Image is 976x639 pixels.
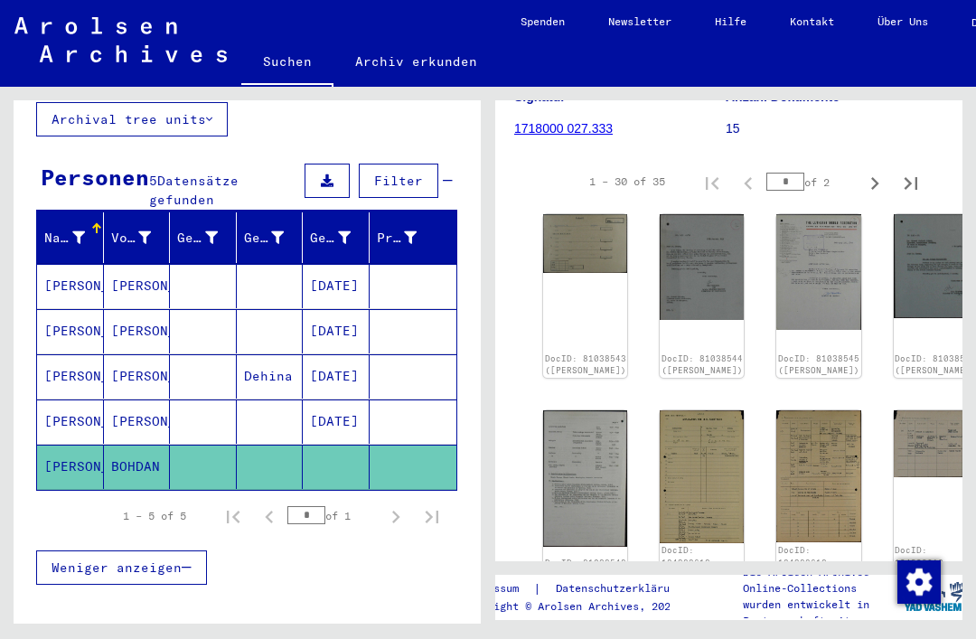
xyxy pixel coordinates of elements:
mat-cell: [PERSON_NAME] [37,445,104,489]
div: of 1 [287,507,378,524]
a: Archiv erkunden [333,40,499,83]
span: Weniger anzeigen [52,559,182,576]
div: Zustimmung ändern [896,559,940,603]
a: DocID: 124982613 ([PERSON_NAME]) [895,545,976,579]
span: Filter [374,173,423,189]
div: Vorname [111,223,174,252]
button: Next page [378,498,414,534]
img: 001.jpg [660,410,744,542]
img: Zustimmung ändern [897,560,941,604]
a: DocID: 124982613 ([PERSON_NAME]) [778,545,859,579]
button: Previous page [251,498,287,534]
mat-header-cell: Geburtsname [170,212,237,263]
a: DocID: 81038546 ([PERSON_NAME]) [895,353,976,376]
div: of 2 [766,174,857,191]
button: Last page [893,164,929,200]
div: Nachname [44,229,85,248]
a: 1718000 027.333 [514,121,613,136]
p: Die Arolsen Archives Online-Collections [743,564,904,597]
div: Nachname [44,223,108,252]
button: First page [215,498,251,534]
a: DocID: 81038545 ([PERSON_NAME]) [778,353,859,376]
mat-cell: [DATE] [303,399,370,444]
button: Filter [359,164,438,198]
a: DocID: 81038544 ([PERSON_NAME]) [662,353,743,376]
span: Datensätze gefunden [149,173,239,208]
mat-cell: [PERSON_NAME] [37,399,104,444]
mat-cell: [DATE] [303,264,370,308]
div: 1 – 30 of 35 [589,174,665,190]
a: Suchen [241,40,333,87]
a: DocID: 81038543 ([PERSON_NAME]) [545,353,626,376]
button: Archival tree units [36,102,228,136]
mat-cell: [PERSON_NAME] [104,264,171,308]
mat-cell: Dehina [237,354,304,399]
div: Geburt‏ [244,229,285,248]
div: Geburtsname [177,223,240,252]
div: Geburtsdatum [310,223,373,252]
mat-cell: [PERSON_NAME] [104,309,171,353]
mat-cell: [PERSON_NAME] [37,264,104,308]
mat-cell: [PERSON_NAME] [104,354,171,399]
div: Geburtsname [177,229,218,248]
a: DocID: 124982613 ([PERSON_NAME]) [662,545,743,579]
p: 15 [726,119,936,138]
div: | [462,579,704,598]
mat-cell: [DATE] [303,354,370,399]
mat-header-cell: Nachname [37,212,104,263]
a: DocID: 81038548 ([PERSON_NAME]) [545,558,626,580]
button: Last page [414,498,450,534]
mat-header-cell: Geburtsdatum [303,212,370,263]
a: Datenschutzerklärung [541,579,704,598]
button: Weniger anzeigen [36,550,207,585]
div: Prisoner # [377,229,418,248]
img: Arolsen_neg.svg [14,17,227,62]
button: Next page [857,164,893,200]
mat-cell: [PERSON_NAME] [37,354,104,399]
div: Personen [41,161,149,193]
img: 002.jpg [776,410,860,542]
p: Copyright © Arolsen Archives, 2021 [462,598,704,615]
mat-cell: BOHDAN [104,445,171,489]
mat-cell: [PERSON_NAME] [104,399,171,444]
mat-header-cell: Prisoner # [370,212,457,263]
mat-cell: [PERSON_NAME] [37,309,104,353]
mat-cell: [DATE] [303,309,370,353]
mat-header-cell: Geburt‏ [237,212,304,263]
div: Geburt‏ [244,223,307,252]
div: Vorname [111,229,152,248]
mat-header-cell: Vorname [104,212,171,263]
img: 001.jpg [776,214,860,330]
button: First page [694,164,730,200]
img: 002.jpg [543,410,627,547]
button: Previous page [730,164,766,200]
img: 001.jpg [660,214,744,320]
span: 5 [149,173,157,189]
div: 1 – 5 of 5 [123,508,186,524]
div: Prisoner # [377,223,440,252]
p: wurden entwickelt in Partnerschaft mit [743,597,904,629]
div: Geburtsdatum [310,229,351,248]
a: Impressum [462,579,533,598]
img: 001.jpg [543,214,627,273]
